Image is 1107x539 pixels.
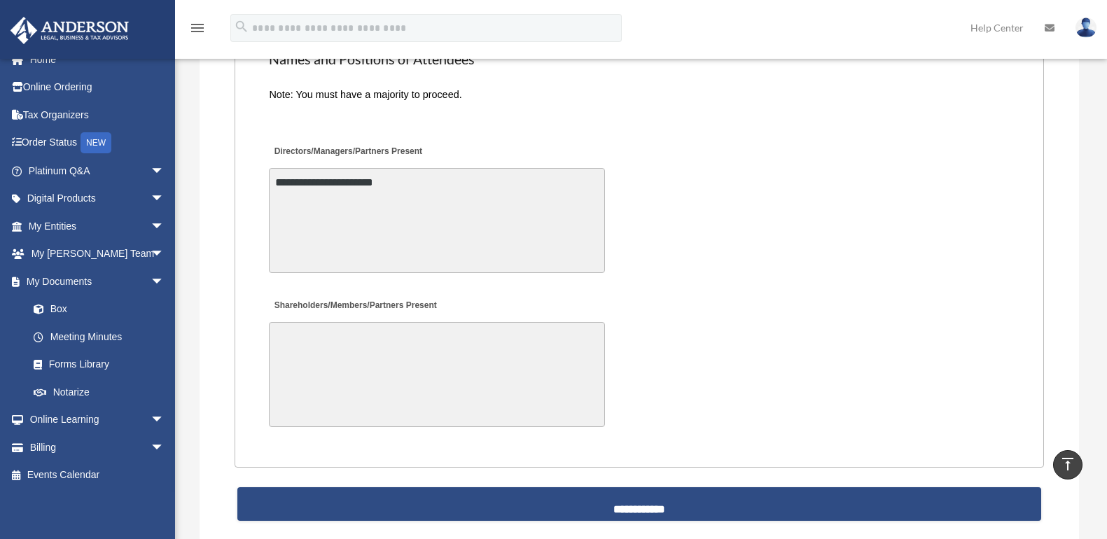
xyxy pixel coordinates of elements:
a: Billingarrow_drop_down [10,433,186,461]
span: arrow_drop_down [151,240,179,269]
div: NEW [81,132,111,153]
a: Box [20,295,186,323]
a: Forms Library [20,351,186,379]
a: Notarize [20,378,186,406]
a: Tax Organizers [10,101,186,129]
span: arrow_drop_down [151,267,179,296]
i: menu [189,20,206,36]
a: Events Calendar [10,461,186,489]
a: vertical_align_top [1053,450,1082,479]
h2: Names and Positions of Attendees [269,50,1009,69]
a: menu [189,24,206,36]
span: arrow_drop_down [151,212,179,241]
img: User Pic [1075,17,1096,38]
span: arrow_drop_down [151,185,179,213]
span: arrow_drop_down [151,406,179,435]
span: arrow_drop_down [151,433,179,462]
a: Meeting Minutes [20,323,179,351]
a: Online Learningarrow_drop_down [10,406,186,434]
a: Platinum Q&Aarrow_drop_down [10,157,186,185]
a: My Documentsarrow_drop_down [10,267,186,295]
a: My Entitiesarrow_drop_down [10,212,186,240]
i: vertical_align_top [1059,456,1076,472]
label: Directors/Managers/Partners Present [269,142,426,161]
label: Shareholders/Members/Partners Present [269,297,440,316]
a: Digital Productsarrow_drop_down [10,185,186,213]
i: search [234,19,249,34]
a: Online Ordering [10,73,186,101]
a: My [PERSON_NAME] Teamarrow_drop_down [10,240,186,268]
a: Home [10,45,186,73]
span: Note: You must have a majority to proceed. [269,89,461,100]
a: Order StatusNEW [10,129,186,157]
span: arrow_drop_down [151,157,179,185]
img: Anderson Advisors Platinum Portal [6,17,133,44]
